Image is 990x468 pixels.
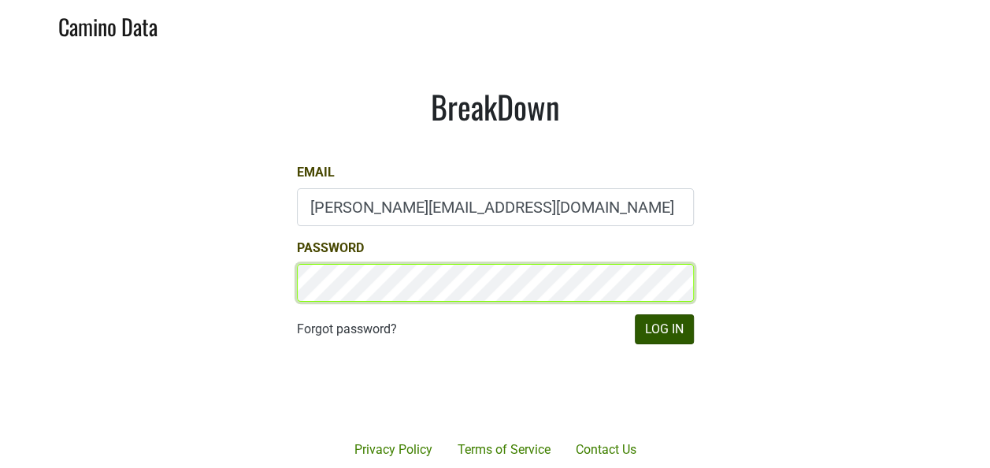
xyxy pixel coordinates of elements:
button: Log In [635,314,694,344]
a: Privacy Policy [342,434,445,466]
a: Camino Data [58,6,158,43]
a: Contact Us [563,434,649,466]
h1: BreakDown [297,87,694,125]
label: Password [297,239,364,258]
label: Email [297,163,335,182]
a: Forgot password? [297,320,397,339]
a: Terms of Service [445,434,563,466]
